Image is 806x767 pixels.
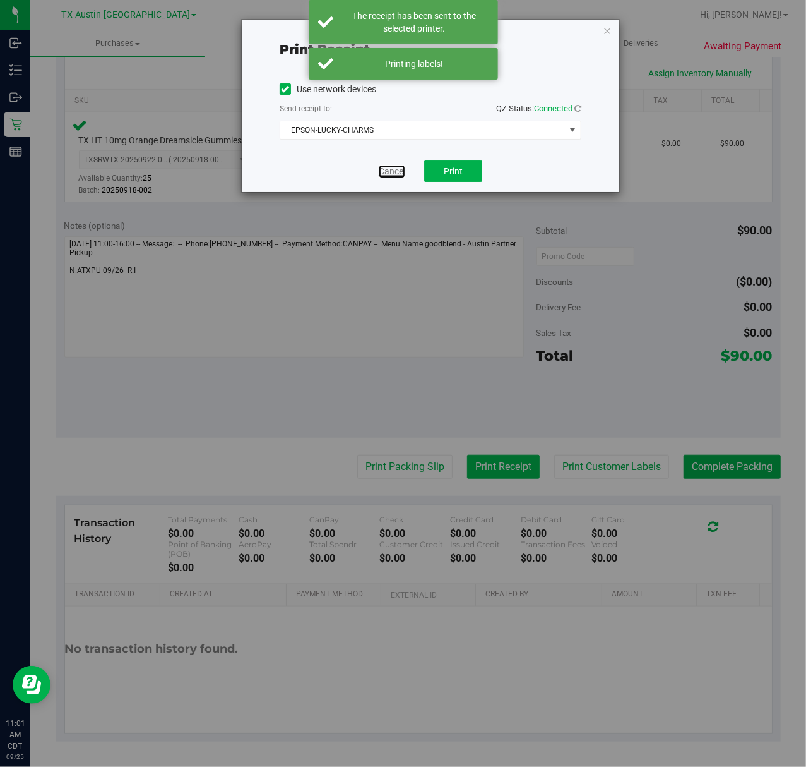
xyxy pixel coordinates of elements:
[496,104,581,113] span: QZ Status:
[379,165,405,178] a: Cancel
[13,666,50,704] iframe: Resource center
[340,9,489,35] div: The receipt has been sent to the selected printer.
[280,121,565,139] span: EPSON-LUCKY-CHARMS
[424,160,482,182] button: Print
[444,166,463,176] span: Print
[340,57,489,70] div: Printing labels!
[565,121,581,139] span: select
[280,83,376,96] label: Use network devices
[280,103,332,114] label: Send receipt to:
[534,104,572,113] span: Connected
[280,42,370,57] span: Print receipt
